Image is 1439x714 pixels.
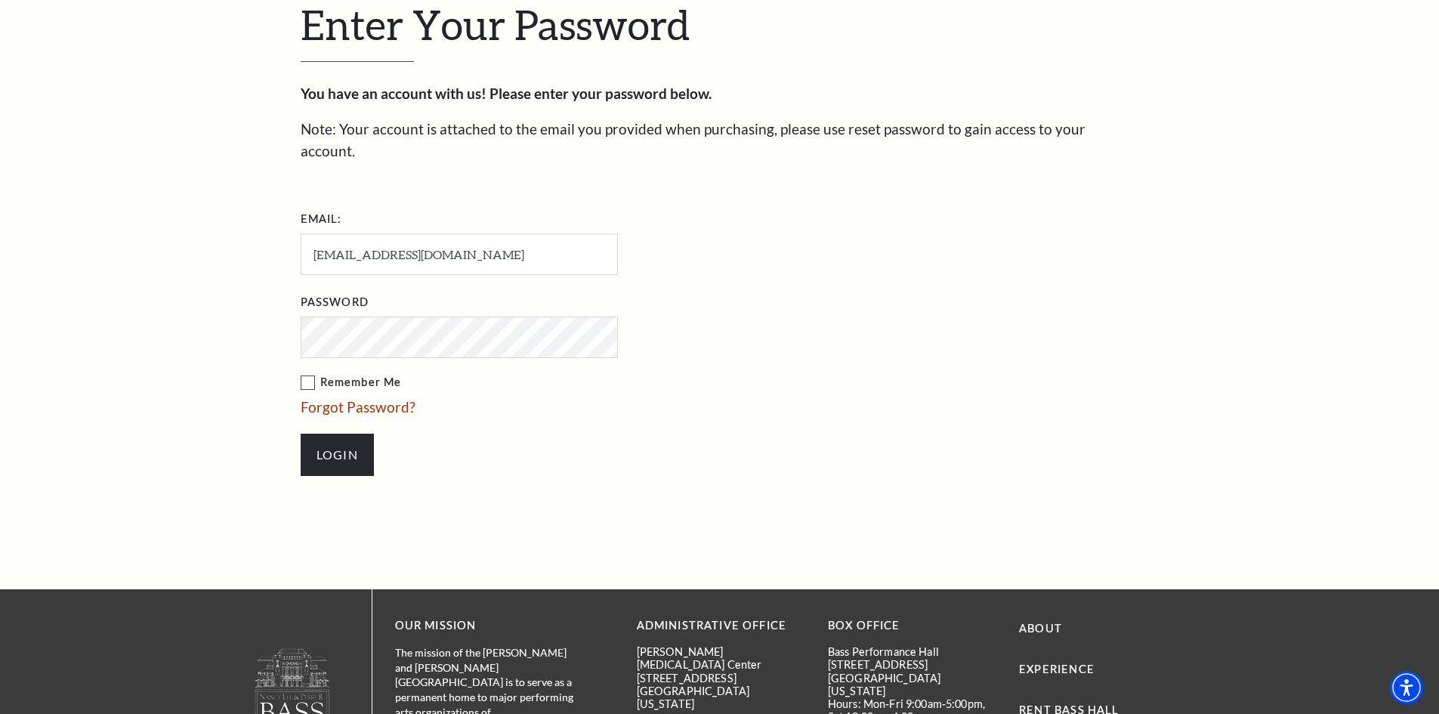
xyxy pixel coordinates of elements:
[301,119,1139,162] p: Note: Your account is attached to the email you provided when purchasing, please use reset passwo...
[301,85,486,102] strong: You have an account with us!
[637,645,805,672] p: [PERSON_NAME][MEDICAL_DATA] Center
[1019,622,1062,635] a: About
[301,210,342,229] label: Email:
[828,617,996,635] p: BOX OFFICE
[1019,663,1095,675] a: Experience
[637,685,805,711] p: [GEOGRAPHIC_DATA][US_STATE]
[1390,671,1423,704] div: Accessibility Menu
[395,617,584,635] p: OUR MISSION
[489,85,712,102] strong: Please enter your password below.
[301,398,415,416] a: Forgot Password?
[301,373,769,392] label: Remember Me
[301,293,369,312] label: Password
[828,658,996,671] p: [STREET_ADDRESS]
[828,645,996,658] p: Bass Performance Hall
[637,617,805,635] p: Administrative Office
[301,434,374,476] input: Submit button
[828,672,996,698] p: [GEOGRAPHIC_DATA][US_STATE]
[301,233,618,275] input: Required
[637,672,805,685] p: [STREET_ADDRESS]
